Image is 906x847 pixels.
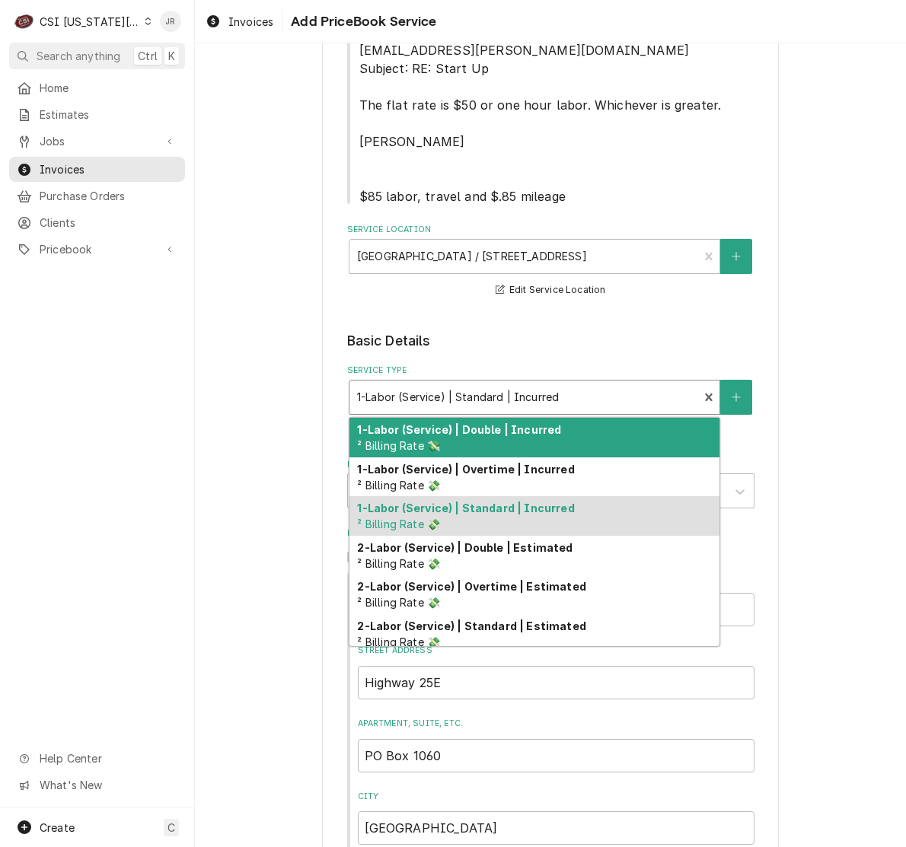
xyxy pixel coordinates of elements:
[347,224,754,299] div: Service Location
[286,11,436,32] span: Add PriceBook Service
[358,645,754,657] label: Street Address
[37,48,120,64] span: Search anything
[9,75,185,100] a: Home
[40,133,155,149] span: Jobs
[40,80,177,96] span: Home
[357,479,440,492] span: ² Billing Rate 💸
[9,237,185,262] a: Go to Pricebook
[9,43,185,69] button: Search anythingCtrlK
[347,365,754,440] div: Service Type
[347,459,754,508] div: Labels
[358,718,754,730] label: Apartment, Suite, etc.
[168,48,175,64] span: K
[357,557,440,570] span: ² Billing Rate 💸
[40,241,155,257] span: Pricebook
[358,718,754,772] div: Apartment, Suite, etc.
[138,48,158,64] span: Ctrl
[358,791,754,845] div: City
[40,188,177,204] span: Purchase Orders
[40,161,177,177] span: Invoices
[357,463,574,476] strong: 1-Labor (Service) | Overtime | Incurred
[228,14,273,30] span: Invoices
[347,365,754,377] label: Service Type
[9,129,185,154] a: Go to Jobs
[347,331,754,351] legend: Basic Details
[40,14,140,30] div: CSI [US_STATE][GEOGRAPHIC_DATA]
[160,11,181,32] div: Jessica Rentfro's Avatar
[347,224,754,236] label: Service Location
[358,645,754,699] div: Street Address
[40,777,176,793] span: What's New
[720,380,752,415] button: Create New Service
[9,157,185,182] a: Invoices
[357,517,440,530] span: ² Billing Rate 💸
[40,821,75,834] span: Create
[9,746,185,771] a: Go to Help Center
[357,580,585,593] strong: 2-Labor (Service) | Overtime | Estimated
[493,281,608,300] button: Edit Service Location
[40,215,177,231] span: Clients
[357,619,585,632] strong: 2-Labor (Service) | Standard | Estimated
[40,107,177,123] span: Estimates
[160,11,181,32] div: JR
[720,239,752,274] button: Create New Location
[14,11,35,32] div: CSI Kansas City's Avatar
[357,635,440,648] span: ² Billing Rate 💸
[732,392,741,403] svg: Create New Service
[199,9,279,34] a: Invoices
[357,423,561,436] strong: 1-Labor (Service) | Double | Incurred
[40,750,176,766] span: Help Center
[358,791,754,803] label: City
[357,439,440,452] span: ² Billing Rate 💸
[9,772,185,798] a: Go to What's New
[9,102,185,127] a: Estimates
[347,459,754,471] label: Labels
[347,527,754,540] label: Billing Address
[732,251,741,262] svg: Create New Location
[357,596,440,609] span: ² Billing Rate 💸
[357,502,574,514] strong: 1-Labor (Service) | Standard | Incurred
[167,820,175,836] span: C
[357,541,573,554] strong: 2-Labor (Service) | Double | Estimated
[14,11,35,32] div: C
[9,210,185,235] a: Clients
[9,183,185,209] a: Purchase Orders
